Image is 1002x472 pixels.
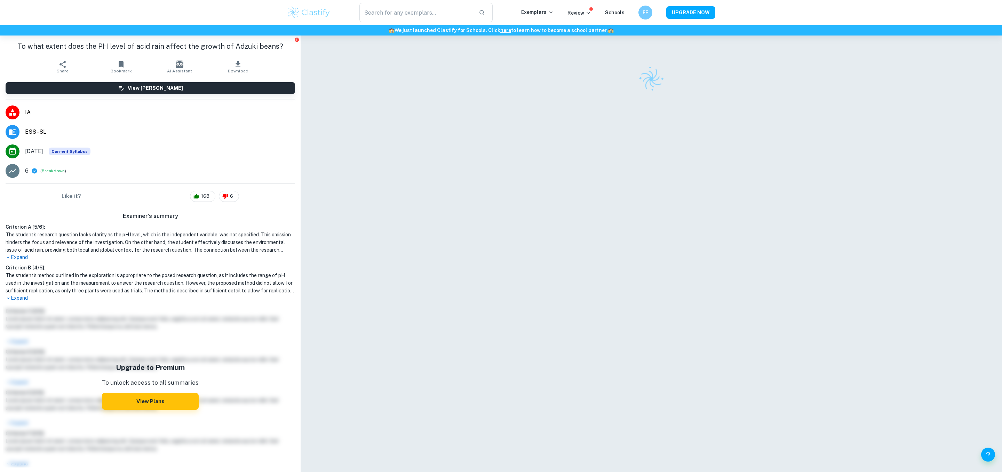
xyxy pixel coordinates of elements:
[6,264,295,272] h6: Criterion B [ 4 / 6 ]:
[128,84,183,92] h6: View [PERSON_NAME]
[500,27,511,33] a: here
[25,147,43,156] span: [DATE]
[219,191,239,202] div: 6
[6,41,295,52] h1: To what extent does the PH level of acid rain affect the growth of Adzuki beans?
[6,272,295,294] h1: The student's method outlined in the exploration is appropriate to the posed research question, a...
[167,69,192,73] span: AI Assistant
[6,254,295,261] p: Expand
[6,294,295,302] p: Expand
[642,9,650,16] h6: FF
[176,61,183,68] img: AI Assistant
[6,231,295,254] h1: The student's research question lacks clarity as the pH level, which is the independent variable,...
[92,57,150,77] button: Bookmark
[359,3,473,22] input: Search for any exemplars...
[389,27,395,33] span: 🏫
[25,108,295,117] span: IA
[1,26,1001,34] h6: We just launched Clastify for Schools. Click to learn how to become a school partner.
[6,223,295,231] h6: Criterion A [ 5 / 6 ]:
[42,168,65,174] button: Breakdown
[3,212,298,220] h6: Examiner's summary
[567,9,591,17] p: Review
[981,448,995,462] button: Help and Feedback
[294,37,299,42] button: Report issue
[521,8,554,16] p: Exemplars
[40,168,66,174] span: ( )
[190,191,215,202] div: 168
[6,82,295,94] button: View [PERSON_NAME]
[228,69,248,73] span: Download
[102,378,199,387] p: To unlock access to all summaries
[209,57,267,77] button: Download
[634,62,669,96] img: Clastify logo
[33,57,92,77] button: Share
[287,6,331,19] img: Clastify logo
[102,362,199,373] h5: Upgrade to Premium
[197,193,213,200] span: 168
[25,128,295,136] span: ESS - SL
[49,148,90,155] span: Current Syllabus
[111,69,132,73] span: Bookmark
[102,393,199,410] button: View Plans
[25,167,29,175] p: 6
[226,193,237,200] span: 6
[150,57,209,77] button: AI Assistant
[605,10,625,15] a: Schools
[57,69,69,73] span: Share
[608,27,614,33] span: 🏫
[49,148,90,155] div: This exemplar is based on the current syllabus. Feel free to refer to it for inspiration/ideas wh...
[666,6,715,19] button: UPGRADE NOW
[62,192,81,200] h6: Like it?
[638,6,652,19] button: FF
